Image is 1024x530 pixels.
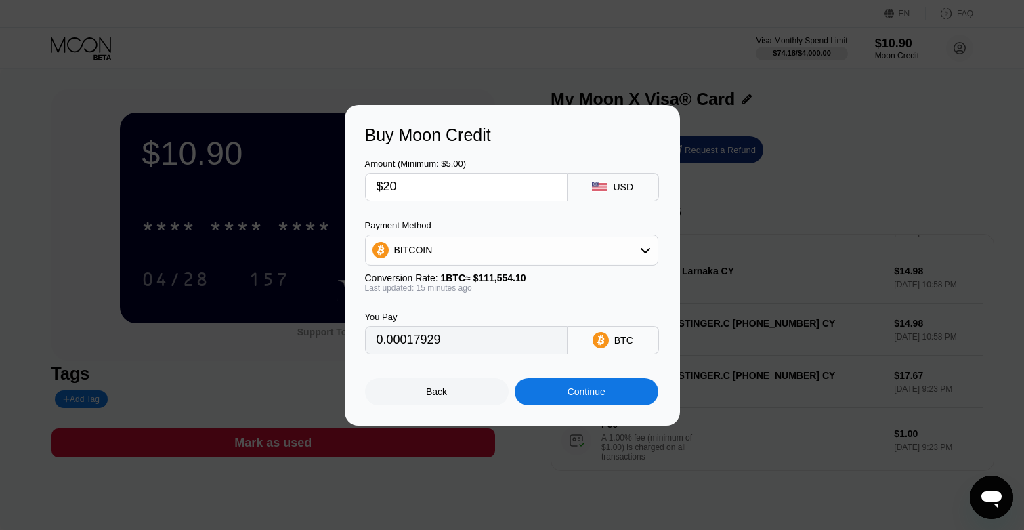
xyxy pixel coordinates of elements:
input: $0.00 [377,174,556,201]
div: BITCOIN [394,245,433,256]
div: USD [613,182,633,192]
div: Conversion Rate: [365,272,658,283]
span: 1 BTC ≈ $111,554.10 [441,272,526,283]
div: BTC [614,335,633,346]
div: Last updated: 15 minutes ago [365,283,658,293]
div: You Pay [365,312,568,322]
iframe: Button to launch messaging window [970,476,1013,519]
div: Continue [515,378,658,405]
div: Amount (Minimum: $5.00) [365,159,568,169]
div: Buy Moon Credit [365,125,660,145]
div: Back [365,378,509,405]
div: Back [426,386,447,397]
div: BITCOIN [366,237,658,264]
div: Continue [568,386,605,397]
div: Payment Method [365,220,658,230]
